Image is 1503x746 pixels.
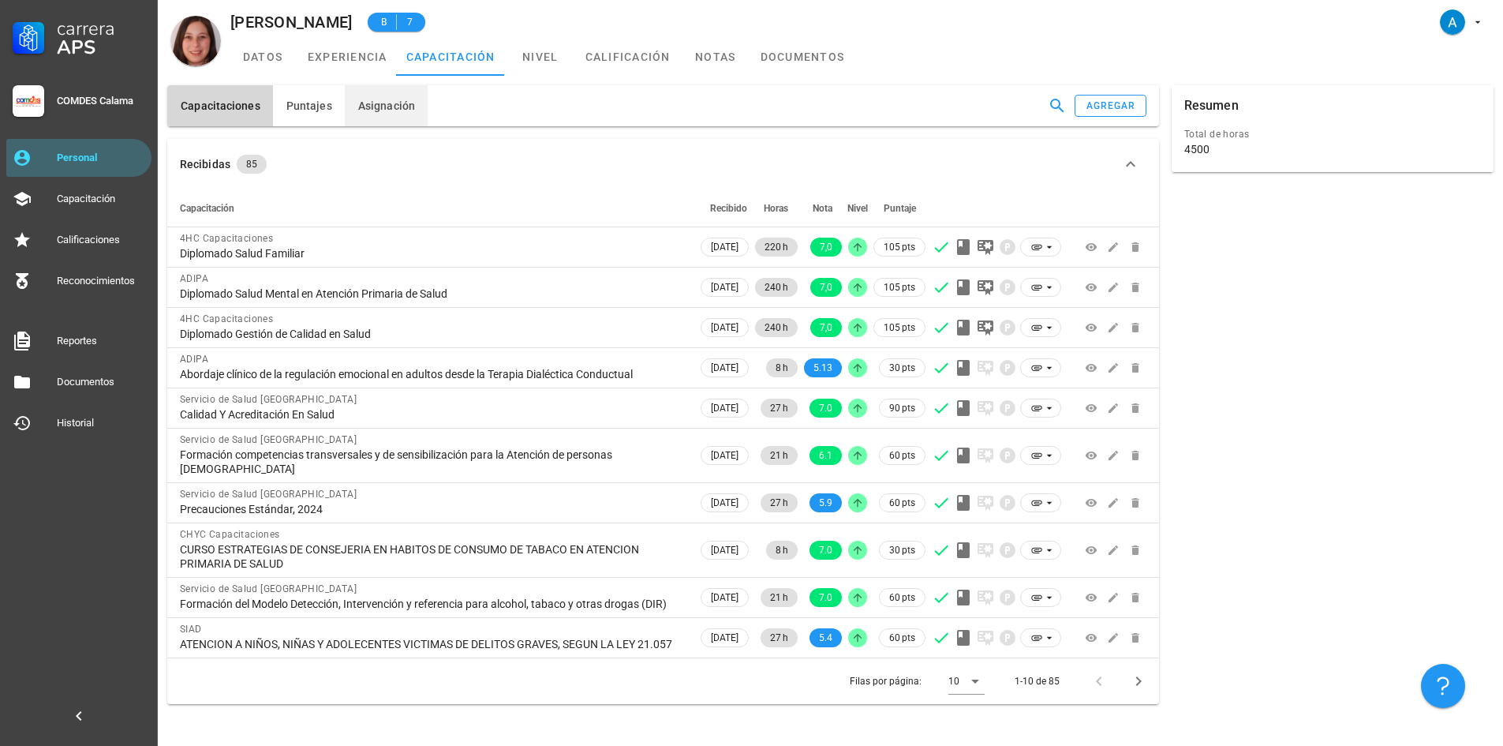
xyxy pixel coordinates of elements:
a: Reportes [6,322,151,360]
a: Documentos [6,363,151,401]
span: 8 h [776,358,788,377]
span: 5.9 [819,493,832,512]
span: 5.13 [813,358,832,377]
div: Formación competencias transversales y de sensibilización para la Atención de personas [DEMOGRAPH... [180,448,685,476]
span: Puntajes [286,99,332,112]
a: capacitación [397,38,505,76]
div: Formación del Modelo Detección, Intervención y referencia para alcohol, tabaco y otras drogas (DIR) [180,597,685,611]
div: [PERSON_NAME] [230,13,352,31]
button: agregar [1075,95,1146,117]
div: Capacitación [57,193,145,205]
span: 105 pts [884,279,915,295]
span: 4HC Capacitaciones [180,233,273,244]
span: B [377,14,390,30]
span: 85 [246,155,257,174]
div: ATENCION A NIÑOS, NIÑAS Y ADOLECENTES VICTIMAS DE DELITOS GRAVES, SEGUN LA LEY 21.057 [180,637,685,651]
span: 60 pts [889,630,915,646]
div: Reconocimientos [57,275,145,287]
a: Personal [6,139,151,177]
a: Reconocimientos [6,262,151,300]
span: 7 [403,14,416,30]
button: Puntajes [273,85,345,126]
div: Historial [57,417,145,429]
a: Capacitación [6,180,151,218]
div: Diplomado Salud Familiar [180,246,685,261]
a: experiencia [298,38,397,76]
th: Capacitación [167,189,697,227]
span: Nota [813,203,832,214]
div: 10Filas por página: [948,669,985,694]
span: Capacitaciones [180,99,260,112]
div: Recibidas [180,156,230,173]
span: 21 h [770,446,788,465]
span: 7,0 [820,238,832,257]
div: Abordaje clínico de la regulación emocional en adultos desde la Terapia Dialéctica Conductual [180,367,685,381]
span: Servicio de Salud [GEOGRAPHIC_DATA] [180,583,357,594]
a: datos [227,38,298,76]
div: CURSO ESTRATEGIAS DE CONSEJERIA EN HABITOS DE CONSUMO DE TABACO EN ATENCION PRIMARIA DE SALUD [180,542,685,571]
span: 90 pts [889,400,915,416]
span: [DATE] [711,494,738,512]
button: Capacitaciones [167,85,273,126]
span: [DATE] [711,279,738,296]
span: 60 pts [889,590,915,605]
span: [DATE] [711,589,738,606]
button: Página siguiente [1124,667,1153,695]
span: [DATE] [711,319,738,336]
a: Calificaciones [6,221,151,259]
span: [DATE] [711,447,738,464]
span: SIAD [180,624,202,635]
div: 1-10 de 85 [1015,674,1060,688]
span: 4HC Capacitaciones [180,313,273,324]
span: 7.0 [819,541,832,560]
span: 7,0 [820,278,832,297]
div: Reportes [57,335,145,347]
th: Recibido [697,189,752,227]
div: Diplomado Gestión de Calidad en Salud [180,327,685,341]
a: documentos [751,38,854,76]
button: Asignación [345,85,428,126]
div: Diplomado Salud Mental en Atención Primaria de Salud [180,287,685,301]
span: Nivel [847,203,868,214]
div: 4500 [1184,142,1210,156]
span: [DATE] [711,238,738,256]
span: CHYC Capacitaciones [180,529,280,540]
div: Total de horas [1184,126,1481,142]
a: nivel [505,38,576,76]
div: APS [57,38,145,57]
span: [DATE] [711,399,738,417]
button: Recibidas 85 [167,139,1159,189]
span: 8 h [776,541,788,560]
span: [DATE] [711,629,738,647]
th: Horas [752,189,801,227]
span: 240 h [765,318,788,337]
span: 5.4 [819,628,832,647]
span: 60 pts [889,495,915,511]
span: [DATE] [711,359,738,377]
div: Documentos [57,376,145,388]
div: Precauciones Estándar, 2024 [180,502,685,516]
span: Servicio de Salud [GEOGRAPHIC_DATA] [180,489,357,500]
span: 30 pts [889,542,915,558]
span: Recibido [710,203,747,214]
span: 27 h [770,628,788,647]
span: 7.0 [819,588,832,607]
div: COMDES Calama [57,95,145,107]
span: 220 h [765,238,788,257]
span: ADIPA [180,273,208,284]
span: [DATE] [711,542,738,559]
span: Capacitación [180,203,234,214]
span: Servicio de Salud [GEOGRAPHIC_DATA] [180,394,357,405]
span: 60 pts [889,448,915,463]
div: Calificaciones [57,234,145,246]
span: 6.1 [819,446,832,465]
span: Servicio de Salud [GEOGRAPHIC_DATA] [180,434,357,445]
div: avatar [170,16,221,66]
a: notas [680,38,751,76]
th: Nivel [845,189,870,227]
a: calificación [576,38,680,76]
span: ADIPA [180,354,208,365]
th: Puntaje [870,189,929,227]
span: 7.0 [819,399,832,418]
div: Carrera [57,19,145,38]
